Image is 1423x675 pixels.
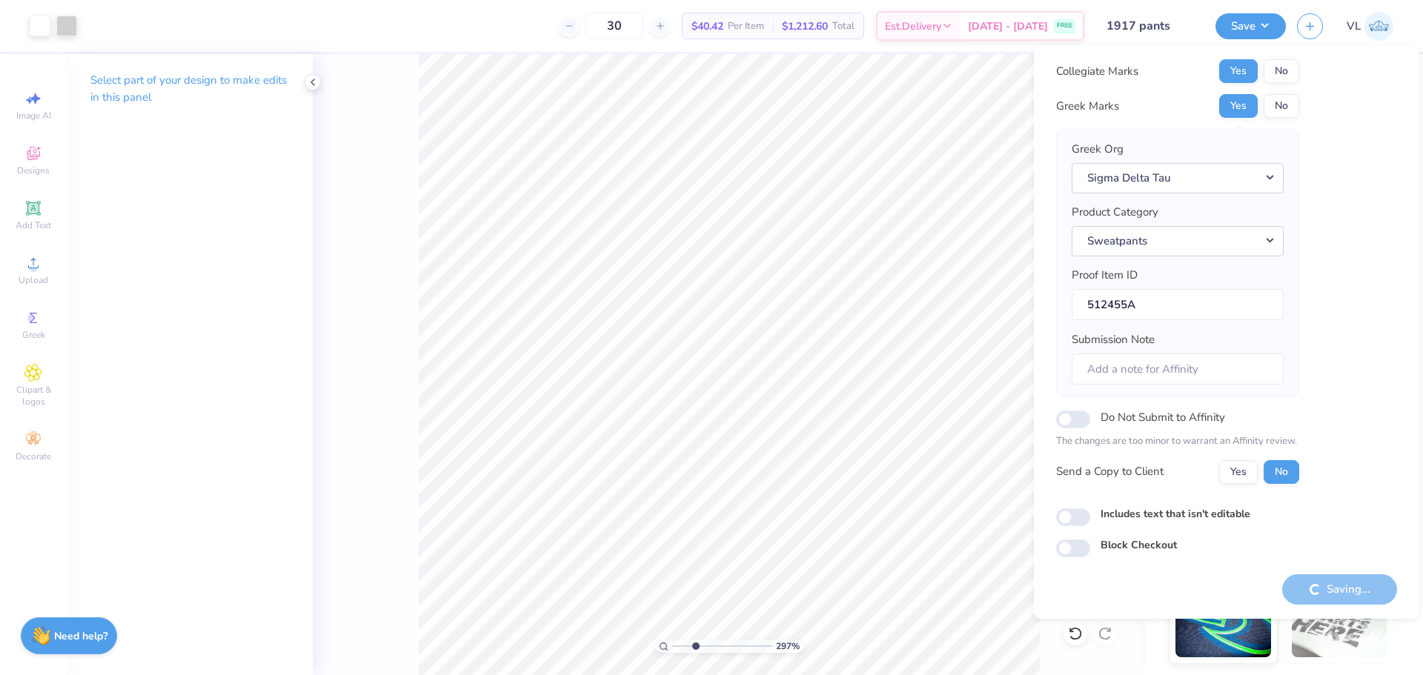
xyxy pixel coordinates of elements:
label: Proof Item ID [1072,267,1138,284]
span: Decorate [16,450,51,462]
label: Product Category [1072,204,1158,221]
p: The changes are too minor to warrant an Affinity review. [1056,434,1299,449]
div: Send a Copy to Client [1056,463,1164,480]
span: [DATE] - [DATE] [968,19,1048,34]
button: Yes [1219,94,1258,118]
span: $1,212.60 [782,19,828,34]
button: Sigma Delta Tau [1072,163,1284,193]
span: 297 % [776,639,800,653]
img: Glow in the Dark Ink [1175,583,1271,657]
button: Save [1215,13,1286,39]
span: Image AI [16,110,51,122]
button: Sweatpants [1072,226,1284,256]
span: VL [1347,18,1361,35]
label: Greek Org [1072,141,1124,158]
button: Yes [1219,59,1258,83]
span: $40.42 [691,19,723,34]
button: No [1264,94,1299,118]
p: Select part of your design to make edits in this panel [90,72,289,106]
input: Untitled Design [1095,11,1204,41]
span: Per Item [728,19,764,34]
input: – – [586,13,643,39]
span: FREE [1057,21,1072,31]
span: Est. Delivery [885,19,941,34]
button: No [1264,59,1299,83]
span: Greek [22,329,45,341]
label: Includes text that isn't editable [1101,506,1250,522]
span: Upload [19,274,48,286]
label: Block Checkout [1101,537,1177,553]
strong: Need help? [54,629,107,643]
input: Add a note for Affinity [1072,353,1284,385]
span: Add Text [16,219,51,231]
span: Clipart & logos [7,384,59,408]
a: VL [1347,12,1393,41]
div: Collegiate Marks [1056,63,1138,80]
img: Vincent Lloyd Laurel [1364,12,1393,41]
img: Water based Ink [1292,583,1387,657]
button: No [1264,460,1299,484]
span: Designs [17,164,50,176]
label: Submission Note [1072,331,1155,348]
span: Total [832,19,855,34]
label: Do Not Submit to Affinity [1101,408,1225,427]
div: Greek Marks [1056,98,1119,115]
button: Yes [1219,460,1258,484]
